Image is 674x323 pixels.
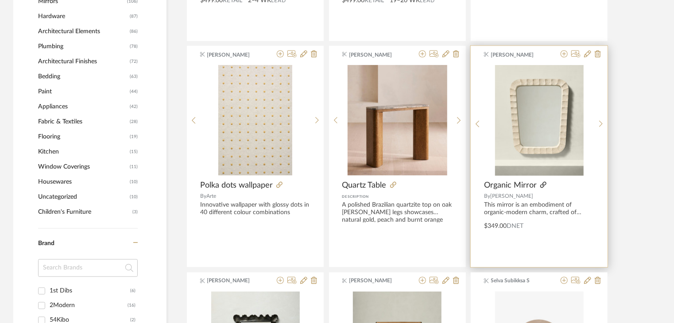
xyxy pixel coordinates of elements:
[490,193,533,199] span: [PERSON_NAME]
[491,277,547,285] span: Selva Subikksa S
[38,39,128,54] span: Plumbing
[200,181,273,190] span: Polka dots wallpaper
[38,99,128,114] span: Appliances
[130,115,138,129] span: (28)
[349,277,405,285] span: [PERSON_NAME]
[200,201,310,216] div: Innovative wallpaper with glossy dots in 40 different colour combinations
[38,84,128,99] span: Paint
[130,39,138,54] span: (78)
[507,223,523,229] span: DNET
[38,24,128,39] span: Architectural Elements
[132,205,138,219] span: (3)
[495,65,584,176] img: Organic Mirror
[130,160,138,174] span: (11)
[207,51,263,59] span: [PERSON_NAME]
[50,299,128,313] div: 2Modern
[38,259,138,277] input: Search Brands
[130,54,138,69] span: (72)
[38,129,128,144] span: Flooring
[38,9,128,24] span: Hardware
[50,284,130,298] div: 1st Dibs
[130,145,138,159] span: (15)
[342,181,387,190] span: Quartz Table
[484,223,507,229] span: $349.00
[130,85,138,99] span: (44)
[38,114,128,129] span: Fabric & Textiles
[128,299,136,313] div: (16)
[207,277,263,285] span: [PERSON_NAME]
[491,51,547,59] span: [PERSON_NAME]
[484,201,594,216] div: This mirror is an embodiment of organic-modern charm, crafted of EcoMix—a material derived from u...
[38,174,128,189] span: Housewares
[484,181,537,190] span: Organic Mirror
[130,130,138,144] span: (19)
[38,189,128,204] span: Uncategorized
[206,193,216,199] span: Arte
[38,144,128,159] span: Kitchen
[342,201,453,223] div: A polished Brazilian quartzite top on oak [PERSON_NAME] legs showcases natural gold, peach and bu...
[484,65,594,176] div: 0
[38,159,128,174] span: Window Coverings
[38,54,128,69] span: Architectural Finishes
[38,240,54,246] span: Brand
[349,51,405,59] span: [PERSON_NAME]
[342,192,453,201] div: Description
[130,100,138,114] span: (42)
[130,24,138,38] span: (86)
[200,193,206,199] span: By
[484,193,490,199] span: By
[218,65,292,176] img: Polka dots wallpaper
[130,9,138,23] span: (87)
[38,69,128,84] span: Bedding
[130,69,138,84] span: (63)
[130,175,138,189] span: (10)
[130,284,136,298] div: (6)
[38,204,130,219] span: Children's Furniture
[348,65,447,176] img: Quartz Table
[130,190,138,204] span: (10)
